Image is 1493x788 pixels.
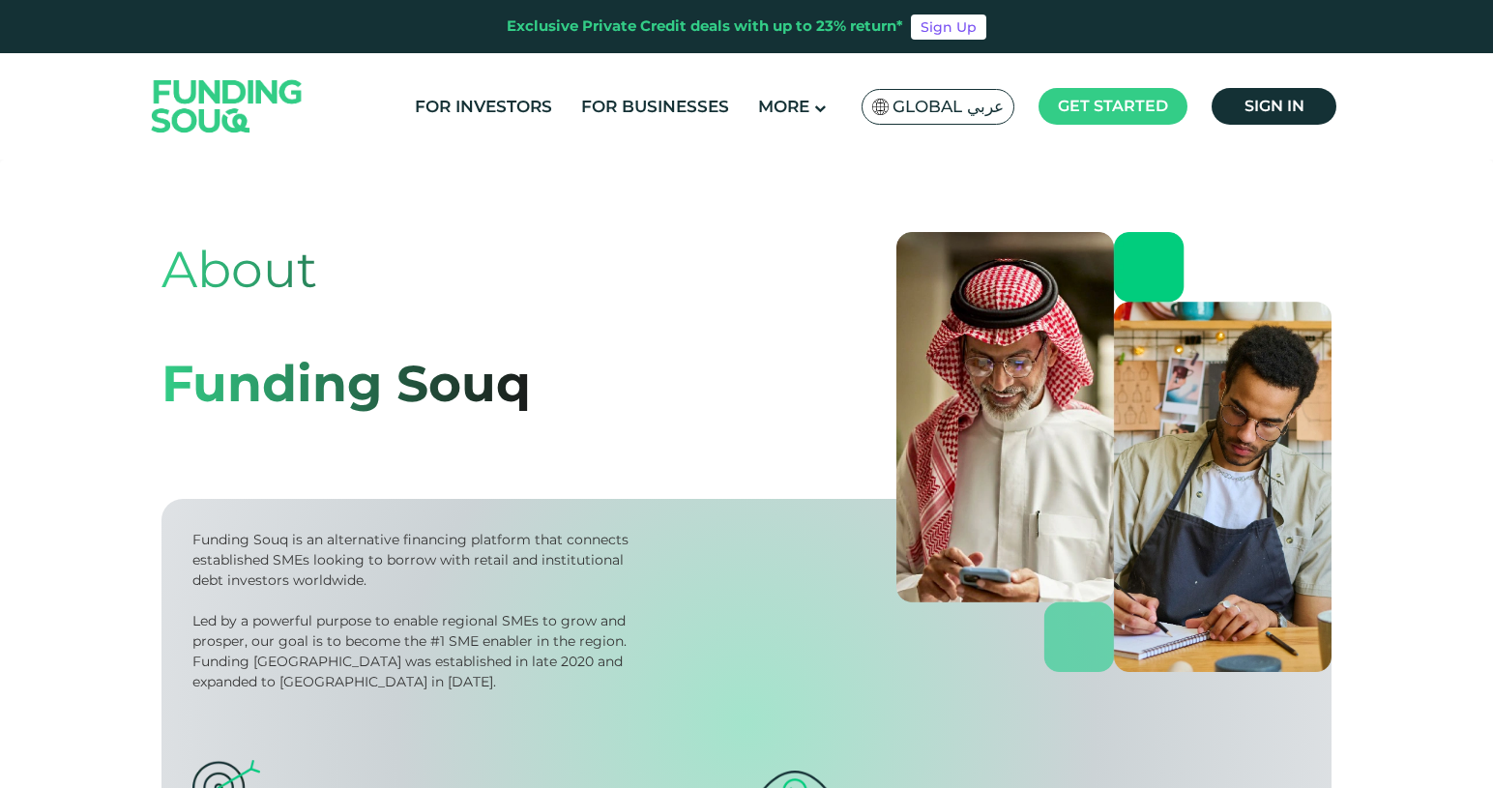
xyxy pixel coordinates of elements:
[896,232,1332,672] img: about-us-banner
[161,346,531,422] div: Funding Souq
[507,15,903,38] div: Exclusive Private Credit deals with up to 23% return*
[410,91,557,123] a: For Investors
[576,91,734,123] a: For Businesses
[192,530,635,591] div: Funding Souq is an alternative financing platform that connects established SMEs looking to borro...
[1244,97,1304,115] span: Sign in
[1058,97,1168,115] span: Get started
[1212,88,1336,125] a: Sign in
[872,99,890,115] img: SA Flag
[132,57,322,155] img: Logo
[161,232,531,307] div: About
[192,611,635,692] div: Led by a powerful purpose to enable regional SMEs to grow and prosper, our goal is to become the ...
[758,97,809,116] span: More
[911,15,986,40] a: Sign Up
[893,96,1004,118] span: Global عربي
